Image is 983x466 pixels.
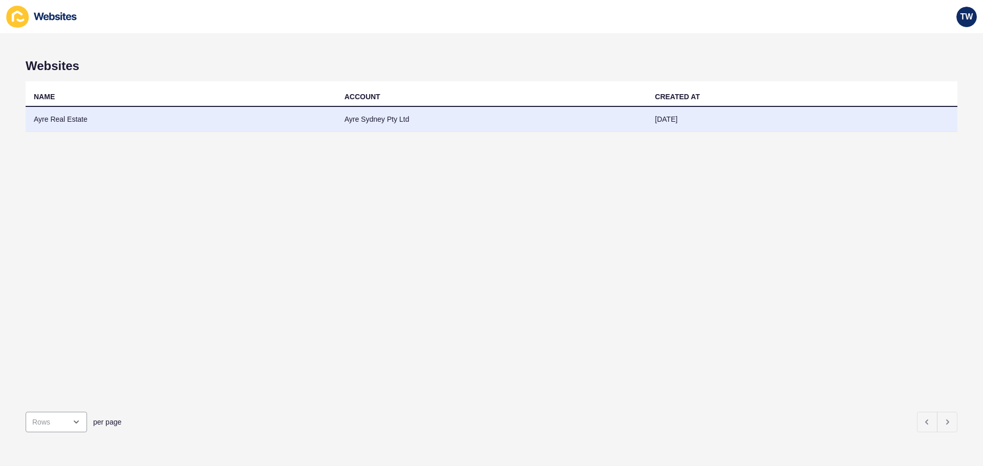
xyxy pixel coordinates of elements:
[345,92,380,102] div: ACCOUNT
[34,92,55,102] div: NAME
[26,107,336,132] td: Ayre Real Estate
[93,417,121,427] span: per page
[26,59,957,73] h1: Websites
[647,107,957,132] td: [DATE]
[960,12,973,22] span: TW
[655,92,700,102] div: CREATED AT
[26,412,87,432] div: open menu
[336,107,647,132] td: Ayre Sydney Pty Ltd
